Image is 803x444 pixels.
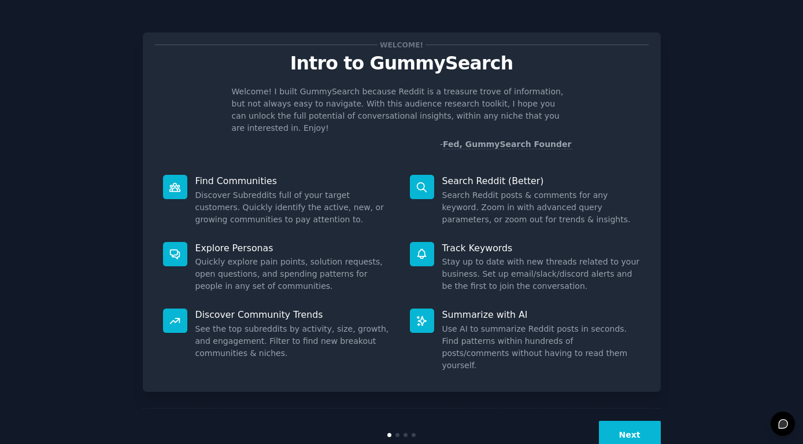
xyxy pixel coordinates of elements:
[443,140,572,149] a: Fed, GummySearch Founder
[442,323,641,372] dd: Use AI to summarize Reddit posts in seconds. Find patterns within hundreds of posts/comments with...
[155,53,649,74] p: Intro to GummySearch
[195,309,394,321] p: Discover Community Trends
[232,86,572,134] p: Welcome! I built GummySearch because Reddit is a treasure trove of information, but not always ea...
[442,256,641,292] dd: Stay up to date with new threads related to your business. Set up email/slack/discord alerts and ...
[442,189,641,226] dd: Search Reddit posts & comments for any keyword. Zoom in with advanced query parameters, or zoom o...
[195,256,394,292] dd: Quickly explore pain points, solution requests, open questions, and spending patterns for people ...
[195,323,394,359] dd: See the top subreddits by activity, size, growth, and engagement. Filter to find new breakout com...
[440,138,572,151] div: -
[195,242,394,254] p: Explore Personas
[195,189,394,226] dd: Discover Subreddits full of your target customers. Quickly identify the active, new, or growing c...
[442,309,641,321] p: Summarize with AI
[378,39,425,51] span: Welcome!
[195,175,394,187] p: Find Communities
[442,175,641,187] p: Search Reddit (Better)
[442,242,641,254] p: Track Keywords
